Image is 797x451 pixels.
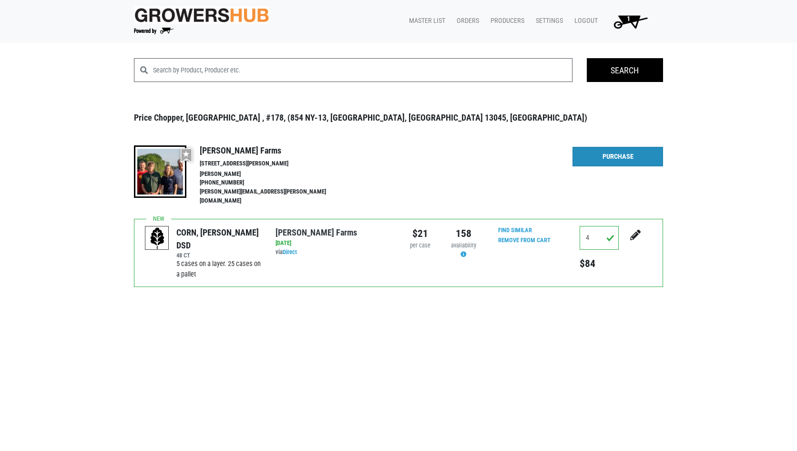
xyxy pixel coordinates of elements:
[153,58,572,82] input: Search by Product, Producer etc.
[449,226,478,241] div: 158
[572,147,663,167] a: Purchase
[627,15,630,23] span: 1
[176,252,261,259] h6: 48 CT
[134,145,186,198] img: thumbnail-8a08f3346781c529aa742b86dead986c.jpg
[580,226,619,250] input: Qty
[401,12,449,30] a: Master List
[406,241,435,250] div: per case
[200,170,347,179] li: [PERSON_NAME]
[200,187,347,205] li: [PERSON_NAME][EMAIL_ADDRESS][PERSON_NAME][DOMAIN_NAME]
[406,226,435,241] div: $21
[498,226,532,234] a: Find Similar
[528,12,567,30] a: Settings
[451,242,476,249] span: availability
[134,6,269,24] img: original-fc7597fdc6adbb9d0e2ae620e786d1a2.jpg
[492,235,556,246] input: Remove From Cart
[276,248,391,257] div: via
[283,248,297,256] a: Direct
[567,12,602,30] a: Logout
[483,12,528,30] a: Producers
[602,12,655,31] a: 1
[176,260,261,278] span: 5 cases on a layer. 25 cases on a pallet
[580,257,619,270] h5: $84
[200,159,347,168] li: [STREET_ADDRESS][PERSON_NAME]
[200,178,347,187] li: [PHONE_NUMBER]
[134,28,174,34] img: Powered by Big Wheelbarrow
[200,145,347,156] h4: [PERSON_NAME] Farms
[276,239,391,248] div: [DATE]
[449,12,483,30] a: Orders
[609,12,652,31] img: Cart
[276,227,357,237] a: [PERSON_NAME] Farms
[176,226,261,252] div: CORN, [PERSON_NAME] DSD
[587,58,663,82] input: Search
[134,113,663,123] h3: Price Chopper, [GEOGRAPHIC_DATA] , #178, (854 NY-13, [GEOGRAPHIC_DATA], [GEOGRAPHIC_DATA] 13045, ...
[145,226,169,250] img: placeholder-variety-43d6402dacf2d531de610a020419775a.svg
